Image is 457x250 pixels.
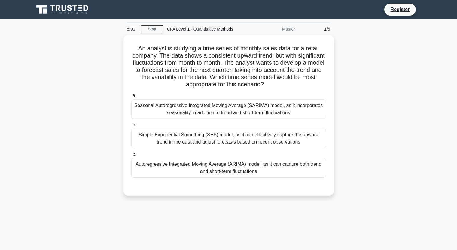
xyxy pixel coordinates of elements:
[133,93,136,98] span: a.
[131,158,326,178] div: Autoregressive Integrated Moving Average (ARIMA) model, as it can capture both trend and short-te...
[387,6,413,13] a: Register
[299,23,334,35] div: 1/5
[246,23,299,35] div: Master
[123,23,141,35] div: 5:00
[133,122,136,127] span: b.
[131,129,326,148] div: Simple Exponential Smoothing (SES) model, as it can effectively capture the upward trend in the d...
[131,99,326,119] div: Seasonal Autoregressive Integrated Moving Average (SARIMA) model, as it incorporates seasonality ...
[141,25,163,33] a: Stop
[131,45,327,88] h5: An analyst is studying a time series of monthly sales data for a retail company. The data shows a...
[163,23,246,35] div: CFA Level 1 - Quantitative Methods
[133,152,136,157] span: c.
